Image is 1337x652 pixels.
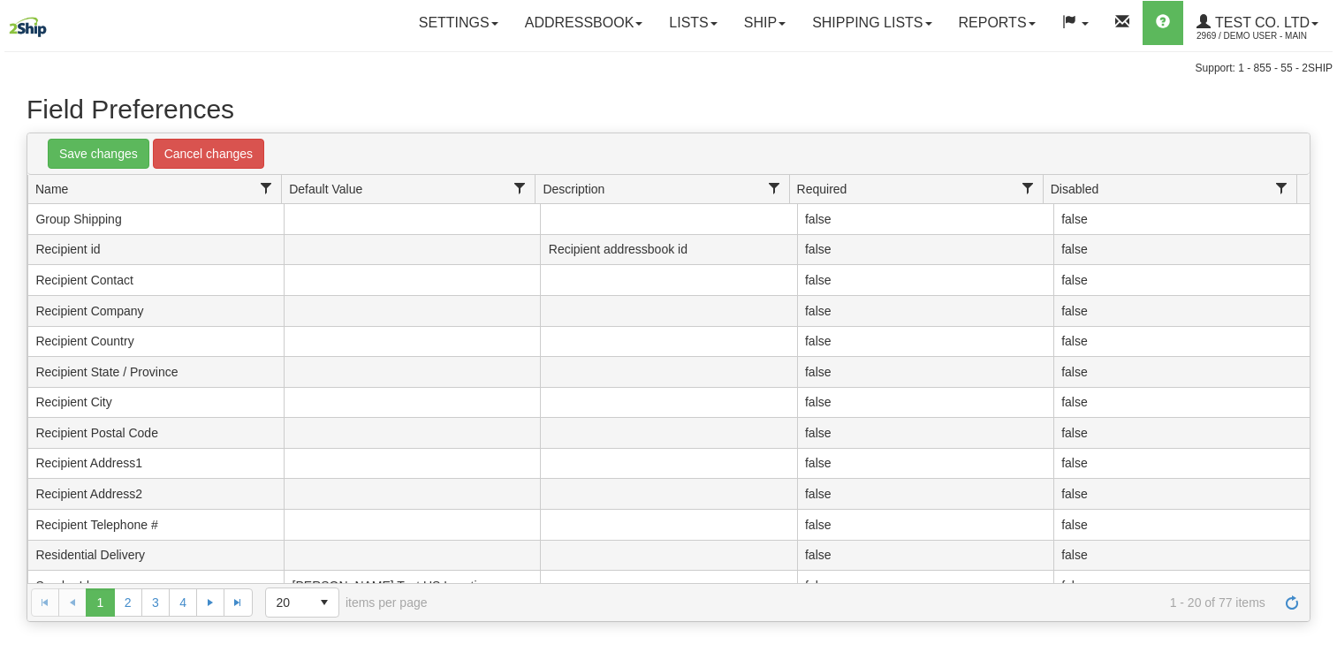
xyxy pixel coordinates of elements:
span: Description [543,180,604,198]
a: Refresh [1278,588,1306,617]
td: false [797,449,1053,480]
a: Cancel changes [153,139,264,169]
span: Disabled [1051,180,1098,198]
a: Shipping lists [799,1,945,45]
span: 1 - 20 of 77 items [452,595,1265,610]
td: Recipient Country [27,327,284,358]
td: false [1053,388,1310,419]
span: 20 [277,594,300,611]
a: Lists [656,1,730,45]
td: false [797,204,1053,235]
td: false [797,357,1053,388]
td: false [1053,204,1310,235]
a: 2 [114,588,142,617]
img: logo2969.jpg [4,4,50,49]
a: 4 [169,588,197,617]
td: false [1053,571,1310,602]
td: false [1053,327,1310,358]
a: 3 [141,588,170,617]
td: Recipient Telephone # [27,510,284,541]
td: Group Shipping [27,204,284,235]
td: Recipient Address2 [27,479,284,510]
span: select [310,588,338,617]
td: Recipient City [27,388,284,419]
a: Settings [406,1,512,45]
td: false [797,265,1053,296]
a: Save changes [48,139,149,169]
td: false [1053,418,1310,449]
span: Name [35,180,68,198]
td: false [797,235,1053,266]
td: false [797,571,1053,602]
div: Support: 1 - 855 - 55 - 2SHIP [4,61,1333,76]
td: Recipient Contact [27,265,284,296]
td: Recipient State / Province [27,357,284,388]
td: Recipient id [27,235,284,266]
td: false [1053,235,1310,266]
span: Required [797,180,847,198]
td: false [797,388,1053,419]
td: false [1053,541,1310,572]
span: 2969 / Demo User - MAIN [1196,27,1329,45]
td: false [1053,449,1310,480]
td: [PERSON_NAME] Test US Location [284,571,540,602]
a: Go to the last page [224,588,252,617]
td: Sender Id [27,571,284,602]
td: false [797,327,1053,358]
span: Test Co. Ltd [1211,15,1310,30]
a: Description filter column settings [759,173,789,203]
span: Page 1 [86,588,114,617]
td: Residential Delivery [27,541,284,572]
td: Recipient Postal Code [27,418,284,449]
td: false [1053,265,1310,296]
a: Go to the next page [196,588,224,617]
a: Test Co. Ltd 2969 / Demo User - MAIN [1183,1,1332,45]
a: Addressbook [512,1,657,45]
td: false [1053,510,1310,541]
div: grid toolbar [27,133,1310,175]
span: items per page [265,588,428,618]
iframe: chat widget [1296,236,1335,416]
td: Recipient Address1 [27,449,284,480]
td: false [797,479,1053,510]
span: Default Value [289,180,362,198]
td: false [1053,296,1310,327]
td: false [1053,357,1310,388]
td: false [797,296,1053,327]
a: Default Value filter column settings [505,173,535,203]
a: Reports [946,1,1049,45]
a: Name filter column settings [251,173,281,203]
td: false [797,418,1053,449]
a: Disabled filter column settings [1266,173,1296,203]
a: Ship [731,1,799,45]
a: Required filter column settings [1013,173,1043,203]
span: Page sizes drop down [265,588,339,618]
td: false [797,510,1053,541]
h1: Field Preferences [27,95,1310,124]
td: false [1053,479,1310,510]
td: Recipient addressbook id [540,235,796,266]
td: Recipient Company [27,296,284,327]
td: false [797,541,1053,572]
